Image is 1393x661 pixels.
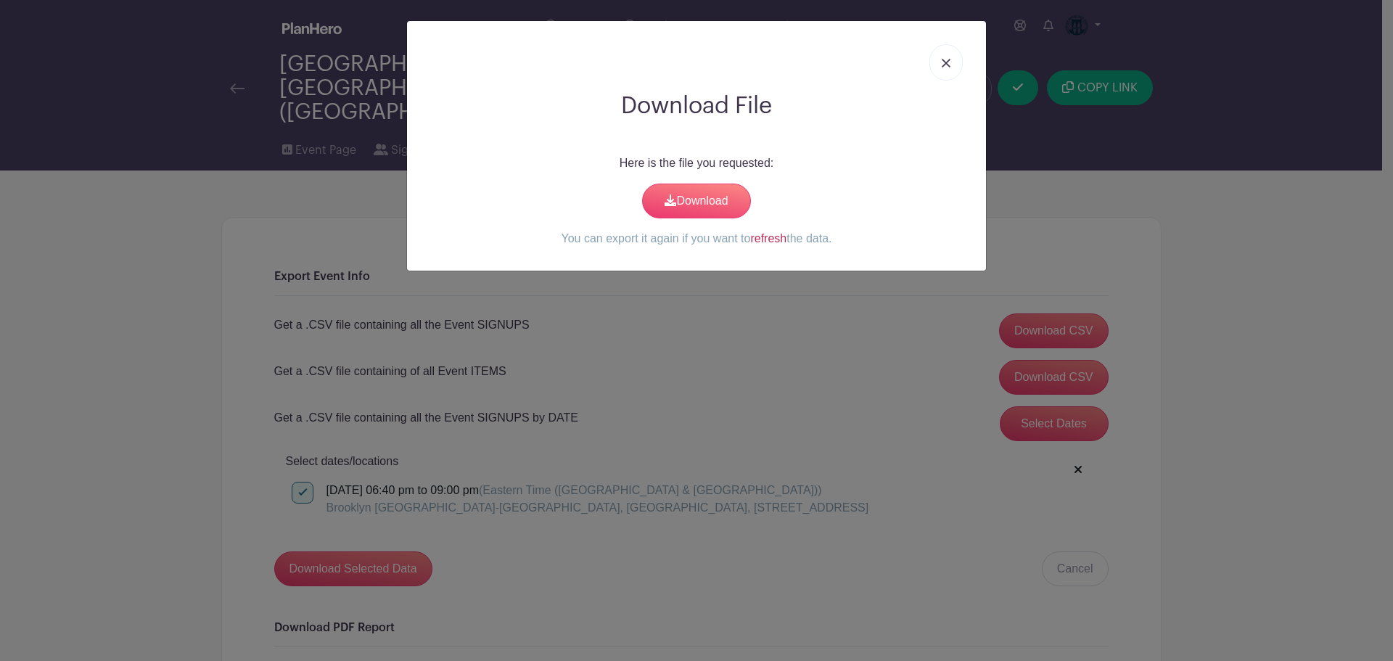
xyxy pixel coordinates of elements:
[750,232,786,245] a: refresh
[942,59,950,67] img: close_button-5f87c8562297e5c2d7936805f587ecaba9071eb48480494691a3f1689db116b3.svg
[419,230,974,247] p: You can export it again if you want to the data.
[642,184,751,218] a: Download
[419,92,974,120] h2: Download File
[419,155,974,172] p: Here is the file you requested:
